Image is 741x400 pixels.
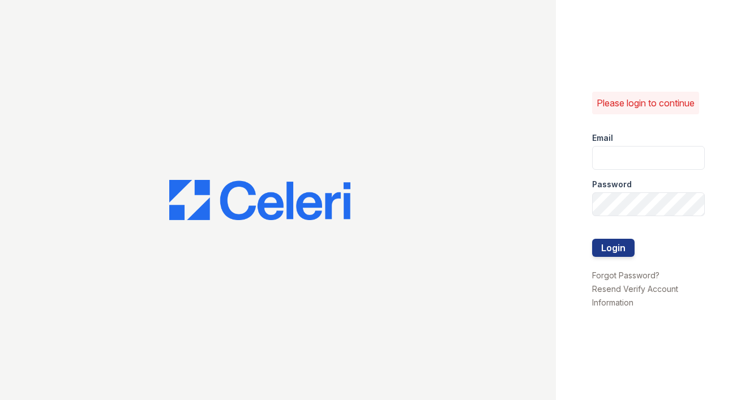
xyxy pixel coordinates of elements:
a: Forgot Password? [592,270,659,280]
label: Password [592,179,632,190]
img: CE_Logo_Blue-a8612792a0a2168367f1c8372b55b34899dd931a85d93a1a3d3e32e68fde9ad4.png [169,180,350,221]
p: Please login to continue [597,96,695,110]
button: Login [592,239,635,257]
label: Email [592,132,613,144]
a: Resend Verify Account Information [592,284,678,307]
